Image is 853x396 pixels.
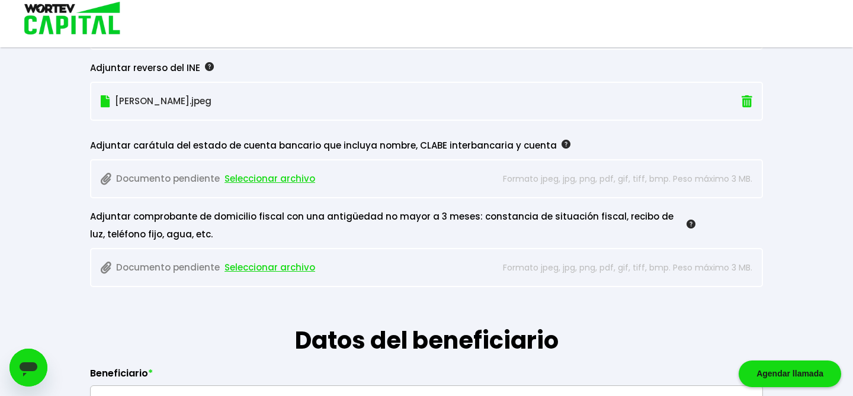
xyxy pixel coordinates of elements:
img: gfR76cHglkPwleuBLjWdxeZVvX9Wp6JBDmjRYY8JYDQn16A2ICN00zLTgIroGa6qie5tIuWH7V3AapTKqzv+oMZsGfMUqL5JM... [687,220,695,228]
div: Adjuntar comprobante de domicilio fiscal con una antigüedad no mayor a 3 meses: constancia de sit... [90,208,695,243]
p: Formato jpeg, jpg, png, pdf, gif, tiff, bmp. Peso máximo 3 MB. [494,170,752,188]
img: trash.f49e7519.svg [742,95,752,108]
span: Seleccionar archivo [225,259,315,276]
div: Agendar llamada [739,360,841,387]
img: gfR76cHglkPwleuBLjWdxeZVvX9Wp6JBDmjRYY8JYDQn16A2ICN00zLTgIroGa6qie5tIuWH7V3AapTKqzv+oMZsGfMUqL5JM... [562,140,570,149]
img: paperclip.164896ad.svg [101,262,111,274]
span: Seleccionar archivo [225,170,315,188]
iframe: Button to launch messaging window [9,349,47,387]
div: Adjuntar carátula del estado de cuenta bancario que incluya nombre, CLABE interbancaria y cuenta [90,137,695,154]
div: Adjuntar reverso del INE [90,59,695,77]
p: Formato jpeg, jpg, png, pdf, gif, tiff, bmp. Peso máximo 3 MB. [494,259,752,276]
img: paperclip.164896ad.svg [101,173,111,185]
img: gfR76cHglkPwleuBLjWdxeZVvX9Wp6JBDmjRYY8JYDQn16A2ICN00zLTgIroGa6qie5tIuWH7V3AapTKqzv+oMZsGfMUqL5JM... [205,62,214,71]
h1: Datos del beneficiario [90,287,763,358]
p: [PERSON_NAME].jpeg [101,92,650,110]
p: Documento pendiente [101,259,488,276]
p: Documento pendiente [101,170,488,188]
label: Beneficiario [90,368,763,385]
img: file.874bbc9e.svg [101,95,110,108]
